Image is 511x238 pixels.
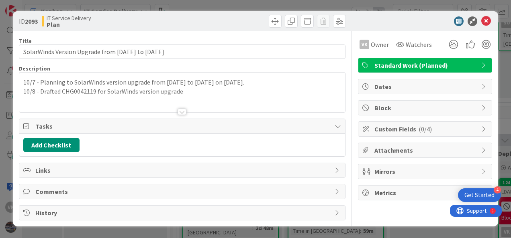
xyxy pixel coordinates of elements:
[374,145,477,155] span: Attachments
[419,125,432,133] span: ( 0/4 )
[371,40,389,49] span: Owner
[35,187,331,196] span: Comments
[23,78,341,87] p: 10/7 - Planning to SolarWinds version upgrade from [DATE] to [DATE] on [DATE].
[23,138,80,152] button: Add Checklist
[47,21,91,28] b: Plan
[374,61,477,70] span: Standard Work (Planned)
[458,188,501,202] div: Open Get Started checklist, remaining modules: 4
[42,3,44,10] div: 6
[23,87,341,96] p: 10/8 - Drafted CHG0042119 for SolarWinds version upgrade
[47,15,91,21] span: IT Service Delivery
[494,186,501,194] div: 4
[35,165,331,175] span: Links
[374,103,477,113] span: Block
[374,167,477,176] span: Mirrors
[19,44,345,59] input: type card name here...
[35,121,331,131] span: Tasks
[25,17,38,25] b: 2093
[464,191,495,199] div: Get Started
[35,208,331,218] span: History
[19,16,38,26] span: ID
[17,1,37,11] span: Support
[19,65,50,72] span: Description
[406,40,432,49] span: Watchers
[360,40,369,49] div: VK
[374,188,477,198] span: Metrics
[374,82,477,91] span: Dates
[19,37,32,44] label: Title
[374,124,477,134] span: Custom Fields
